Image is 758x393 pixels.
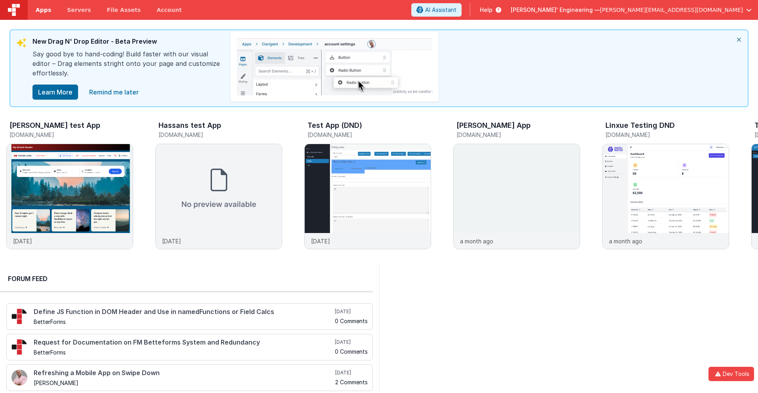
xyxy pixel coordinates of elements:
[511,6,600,14] span: [PERSON_NAME]' Engineering —
[730,30,748,49] i: close
[11,339,27,355] img: 295_2.png
[158,132,282,138] h5: [DOMAIN_NAME]
[480,6,493,14] span: Help
[307,121,362,129] h3: Test App (DND)
[335,370,368,376] h5: [DATE]
[335,318,368,324] h5: 0 Comments
[107,6,141,14] span: File Assets
[84,84,143,100] a: close
[708,367,754,381] button: Dev Tools
[311,237,330,245] p: [DATE]
[34,349,333,355] h5: BetterForms
[335,379,368,385] h5: 2 Comments
[10,121,100,129] h3: [PERSON_NAME] test App
[10,132,133,138] h5: [DOMAIN_NAME]
[6,364,373,391] a: Refreshing a Mobile App on Swipe Down [PERSON_NAME] [DATE] 2 Comments
[335,308,368,315] h5: [DATE]
[34,370,334,377] h4: Refreshing a Mobile App on Swipe Down
[158,121,221,129] h3: Hassans test App
[335,339,368,345] h5: [DATE]
[34,308,333,316] h4: Define JS Function in DOM Header and Use in namedFunctions or Field Calcs
[8,274,365,283] h2: Forum Feed
[307,132,431,138] h5: [DOMAIN_NAME]
[460,237,493,245] p: a month ago
[36,6,51,14] span: Apps
[609,237,642,245] p: a month ago
[456,132,580,138] h5: [DOMAIN_NAME]
[34,339,333,346] h4: Request for Documentation on FM Betteforms System and Redundancy
[67,6,91,14] span: Servers
[32,37,223,49] div: New Drag N' Drop Editor - Beta Preview
[411,3,462,17] button: AI Assistant
[6,303,373,330] a: Define JS Function in DOM Header and Use in namedFunctions or Field Calcs BetterForms [DATE] 0 Co...
[32,49,223,84] div: Say good bye to hand-coding! Build faster with our visual editor – Drag elements stright onto you...
[162,237,181,245] p: [DATE]
[32,85,78,100] button: Learn More
[6,334,373,360] a: Request for Documentation on FM Betteforms System and Redundancy BetterForms [DATE] 0 Comments
[456,121,531,129] h3: [PERSON_NAME] App
[11,308,27,324] img: 295_2.png
[34,319,333,325] h5: BetterForms
[600,6,743,14] span: [PERSON_NAME][EMAIL_ADDRESS][DOMAIN_NAME]
[34,380,334,386] h5: [PERSON_NAME]
[605,132,729,138] h5: [DOMAIN_NAME]
[605,121,675,129] h3: Linxue Testing DND
[425,6,456,14] span: AI Assistant
[511,6,752,14] button: [PERSON_NAME]' Engineering — [PERSON_NAME][EMAIL_ADDRESS][DOMAIN_NAME]
[11,370,27,385] img: 411_2.png
[335,349,368,354] h5: 0 Comments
